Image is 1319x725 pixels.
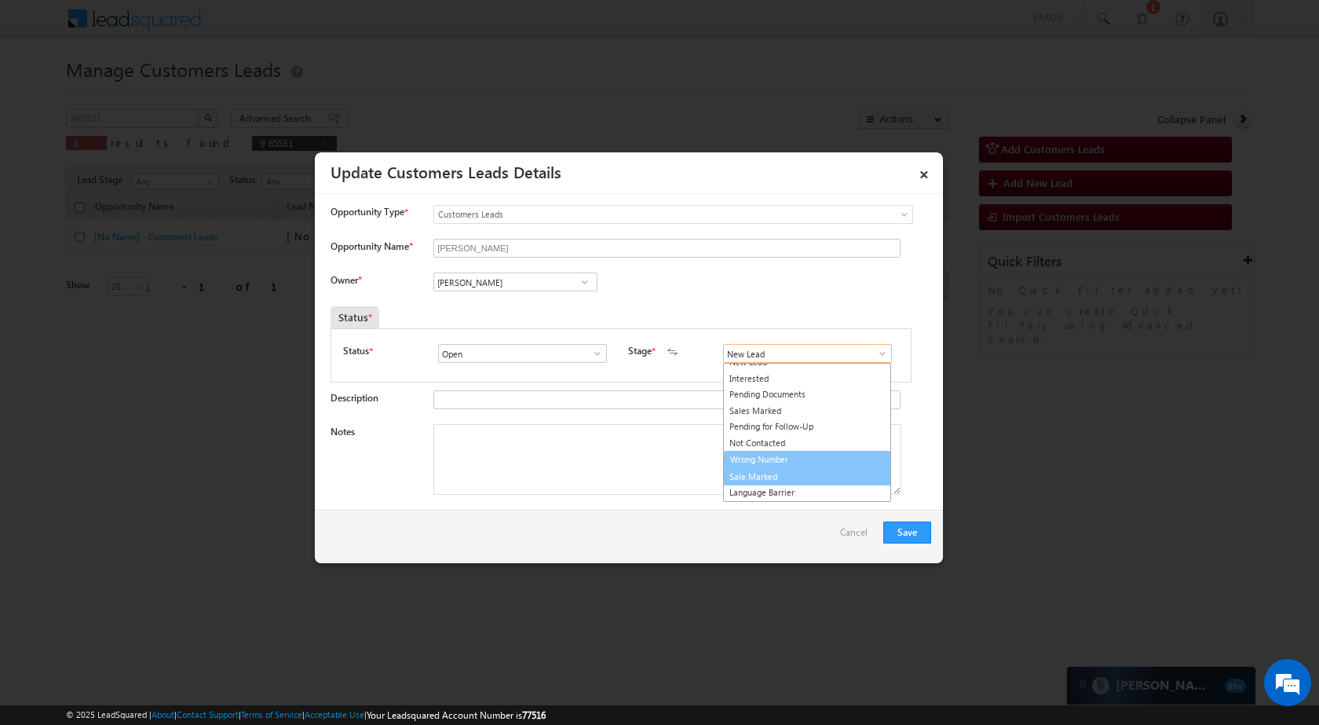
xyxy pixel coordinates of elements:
[66,708,546,723] span: © 2025 LeadSquared | | | | |
[305,709,364,720] a: Acceptable Use
[331,306,379,328] div: Status
[911,158,937,185] a: ×
[724,371,890,387] a: Interested
[82,82,264,103] div: Chat with us now
[241,709,302,720] a: Terms of Service
[724,435,890,452] a: Not Contacted
[433,273,597,291] input: Type to Search
[724,419,890,435] a: Pending for Follow-Up
[723,344,892,363] input: Type to Search
[438,344,607,363] input: Type to Search
[152,709,174,720] a: About
[27,82,66,103] img: d_60004797649_company_0_60004797649
[331,426,355,438] label: Notes
[724,485,890,501] a: Language Barrier
[724,501,890,518] a: Pending for Login
[433,205,913,224] a: Customers Leads
[883,522,931,544] button: Save
[583,346,603,361] a: Show All Items
[331,240,412,252] label: Opportunity Name
[258,8,295,46] div: Minimize live chat window
[367,709,546,721] span: Your Leadsquared Account Number is
[214,484,285,505] em: Start Chat
[840,522,875,551] a: Cancel
[575,274,594,290] a: Show All Items
[343,344,369,358] label: Status
[331,160,561,182] a: Update Customers Leads Details
[868,346,888,361] a: Show All Items
[724,451,890,469] a: Wrong Number
[331,205,404,219] span: Opportunity Type
[628,344,652,358] label: Stage
[723,468,891,486] a: Sale Marked
[177,709,239,720] a: Contact Support
[522,709,546,721] span: 77516
[331,274,361,286] label: Owner
[724,386,890,403] a: Pending Documents
[724,403,890,419] a: Sales Marked
[331,392,378,404] label: Description
[434,207,849,222] span: Customers Leads
[20,145,287,471] textarea: Type your message and hit 'Enter'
